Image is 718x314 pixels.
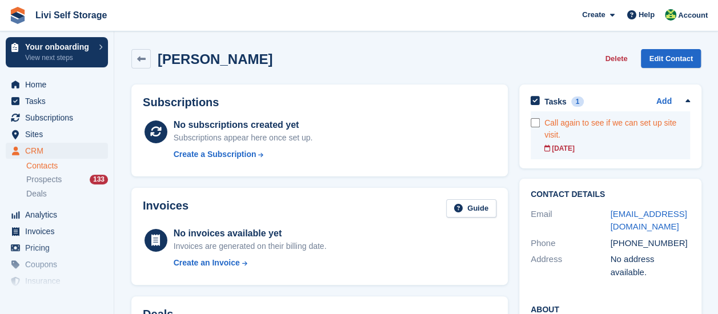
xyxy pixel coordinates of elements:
h2: Contact Details [531,190,690,199]
img: stora-icon-8386f47178a22dfd0bd8f6a31ec36ba5ce8667c1dd55bd0f319d3a0aa187defe.svg [9,7,26,24]
p: View next steps [25,53,93,63]
div: [DATE] [544,143,690,154]
a: menu [6,110,108,126]
a: Guide [446,199,496,218]
span: Invoices [25,223,94,239]
a: menu [6,126,108,142]
a: Contacts [26,160,108,171]
div: 1 [571,96,584,107]
span: Help [639,9,655,21]
a: Add [656,95,672,108]
span: Deals [26,188,47,199]
p: Your onboarding [25,43,93,51]
a: menu [6,256,108,272]
span: Tasks [25,93,94,109]
a: menu [6,240,108,256]
h2: [PERSON_NAME] [158,51,272,67]
span: Pricing [25,240,94,256]
div: Invoices are generated on their billing date. [174,240,327,252]
span: Sites [25,126,94,142]
a: Create a Subscription [174,148,313,160]
a: Edit Contact [641,49,701,68]
span: Prospects [26,174,62,185]
a: Prospects 133 [26,174,108,186]
a: menu [6,207,108,223]
a: Livi Self Storage [31,6,111,25]
span: Subscriptions [25,110,94,126]
div: 133 [90,175,108,184]
span: Insurance [25,273,94,289]
div: Email [531,208,611,234]
div: Phone [531,237,611,250]
a: menu [6,273,108,289]
a: Your onboarding View next steps [6,37,108,67]
button: Delete [600,49,632,68]
div: No address available. [610,253,690,279]
a: menu [6,77,108,92]
a: menu [6,143,108,159]
div: No subscriptions created yet [174,118,313,132]
a: [EMAIL_ADDRESS][DOMAIN_NAME] [610,209,687,232]
span: Coupons [25,256,94,272]
span: CRM [25,143,94,159]
div: Create a Subscription [174,148,256,160]
span: Home [25,77,94,92]
span: Create [582,9,605,21]
div: Subscriptions appear here once set up. [174,132,313,144]
img: Alex Handyside [665,9,676,21]
h2: Subscriptions [143,96,496,109]
a: menu [6,223,108,239]
span: Analytics [25,207,94,223]
h2: Invoices [143,199,188,218]
span: Account [678,10,708,21]
div: [PHONE_NUMBER] [610,237,690,250]
a: Call again to see if we can set up site visit. [DATE] [544,111,690,159]
h2: Tasks [544,96,567,107]
a: Create an Invoice [174,257,327,269]
div: Create an Invoice [174,257,240,269]
a: Deals [26,188,108,200]
div: No invoices available yet [174,227,327,240]
div: Call again to see if we can set up site visit. [544,117,690,141]
a: menu [6,93,108,109]
div: Address [531,253,611,279]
